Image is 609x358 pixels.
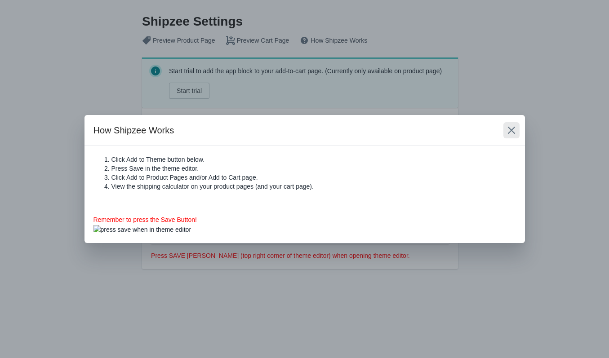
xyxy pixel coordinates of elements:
[111,173,516,182] li: Click Add to Product Pages and/or Add to Cart page.
[93,124,494,137] h2: How Shipzee Works
[111,164,516,173] li: Press Save in the theme editor.
[93,225,191,234] img: press save when in theme editor
[93,215,516,224] p: Remember to press the Save Button!
[503,122,520,138] button: Close
[111,182,516,191] li: View the shipping calculator on your product pages (and your cart page).
[111,155,516,164] li: Click Add to Theme button below.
